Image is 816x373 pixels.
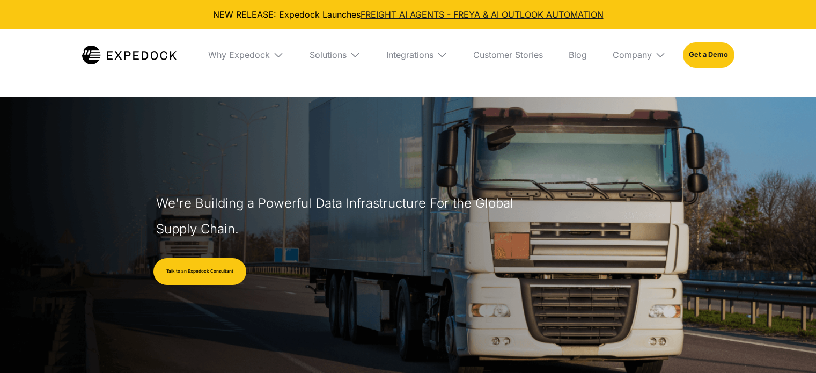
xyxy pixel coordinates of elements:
[560,29,596,81] a: Blog
[9,9,807,20] div: NEW RELEASE: Expedock Launches
[613,49,652,60] div: Company
[683,42,734,67] a: Get a Demo
[156,191,519,242] h1: We're Building a Powerful Data Infrastructure For the Global Supply Chain.
[465,29,552,81] a: Customer Stories
[310,49,347,60] div: Solutions
[386,49,433,60] div: Integrations
[361,9,604,20] a: FREIGHT AI AGENTS - FREYA & AI OUTLOOK AUTOMATION
[153,258,246,285] a: Talk to an Expedock Consultant
[208,49,270,60] div: Why Expedock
